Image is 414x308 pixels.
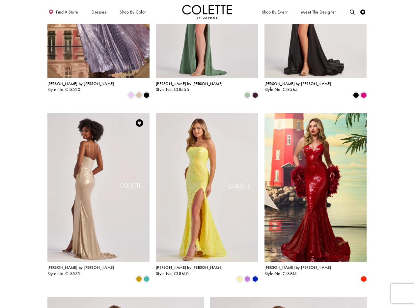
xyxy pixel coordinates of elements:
span: [PERSON_NAME] by [PERSON_NAME] [156,265,223,270]
span: Find a store [56,10,78,14]
span: Shop By Event [261,5,289,19]
div: Colette by Daphne Style No. CL8615 [264,266,331,276]
a: Find a store [47,5,79,19]
div: Colette by Daphne Style No. CL8565 [264,82,331,92]
span: Meet the designer [301,10,336,14]
a: Meet the designer [300,5,338,19]
span: Dresses [92,10,106,14]
span: [PERSON_NAME] by [PERSON_NAME] [47,265,114,270]
i: Orchid [244,276,250,282]
div: Colette by Daphne Style No. CL8610 [156,266,223,276]
a: Visit Colette by Daphne Style No. CL8610 Page [156,113,258,262]
i: Raisin [252,92,258,98]
span: Shop By Event [262,10,288,14]
span: [PERSON_NAME] by [PERSON_NAME] [264,265,331,270]
div: Colette by Daphne Style No. CL8575 [47,266,114,276]
a: Visit Home Page [182,5,232,19]
span: Shop by color [120,10,146,14]
span: Style No. CL8610 [156,271,189,276]
div: Colette by Daphne Style No. CL8520 [47,82,114,92]
span: Dresses [90,5,107,19]
a: Add to Wishlist [134,118,145,128]
span: Style No. CL8575 [47,271,80,276]
a: Visit Colette by Daphne Style No. CL8575 Page [47,113,150,262]
i: Gold Dust [136,92,142,98]
i: Royal Blue [252,276,258,282]
span: Shop by color [119,5,147,19]
a: Visit Colette by Daphne Style No. CL8615 Page [264,113,367,262]
span: Style No. CL8520 [47,87,81,92]
a: Toggle search [348,5,356,19]
span: Style No. CL8615 [264,271,297,276]
i: Black [353,92,359,98]
span: [PERSON_NAME] by [PERSON_NAME] [264,81,331,86]
img: Colette by Daphne [182,5,232,19]
span: Style No. CL8565 [264,87,298,92]
div: Colette by Daphne Style No. CL8555 [156,82,223,92]
a: Check Wishlist [359,5,367,19]
span: Style No. CL8555 [156,87,189,92]
i: Sunshine [237,276,243,282]
span: [PERSON_NAME] by [PERSON_NAME] [156,81,223,86]
span: [PERSON_NAME] by [PERSON_NAME] [47,81,114,86]
i: Gold [136,276,142,282]
i: Turquoise [144,276,150,282]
